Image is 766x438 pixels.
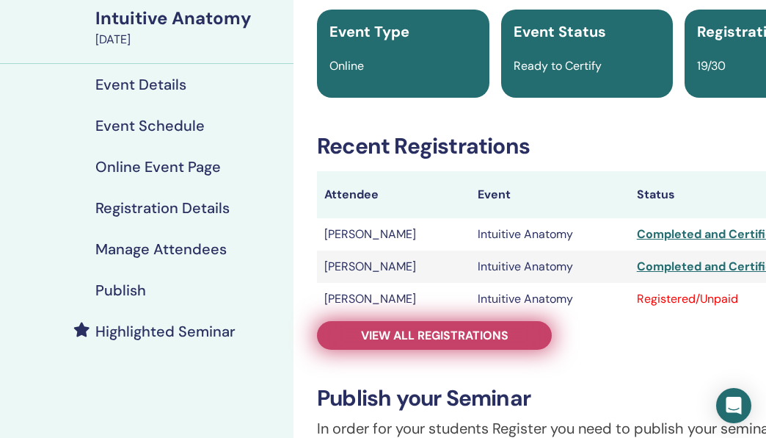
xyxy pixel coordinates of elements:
[87,6,293,49] a: Intuitive Anatomy[DATE]
[95,240,227,258] h4: Manage Attendees
[470,251,629,283] td: Intuitive Anatomy
[470,283,629,315] td: Intuitive Anatomy
[470,218,629,251] td: Intuitive Anatomy
[317,218,470,251] td: [PERSON_NAME]
[95,199,230,217] h4: Registration Details
[95,117,205,134] h4: Event Schedule
[514,58,602,73] span: Ready to Certify
[95,6,285,31] div: Intuitive Anatomy
[95,76,186,93] h4: Event Details
[317,171,470,218] th: Attendee
[317,283,470,315] td: [PERSON_NAME]
[95,281,146,299] h4: Publish
[329,22,409,41] span: Event Type
[716,388,751,423] div: Open Intercom Messenger
[317,321,552,350] a: View all registrations
[317,251,470,283] td: [PERSON_NAME]
[329,58,364,73] span: Online
[95,323,236,340] h4: Highlighted Seminar
[514,22,606,41] span: Event Status
[95,158,221,176] h4: Online Event Page
[697,58,726,73] span: 19/30
[361,328,508,343] span: View all registrations
[470,171,629,218] th: Event
[95,31,285,49] div: [DATE]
